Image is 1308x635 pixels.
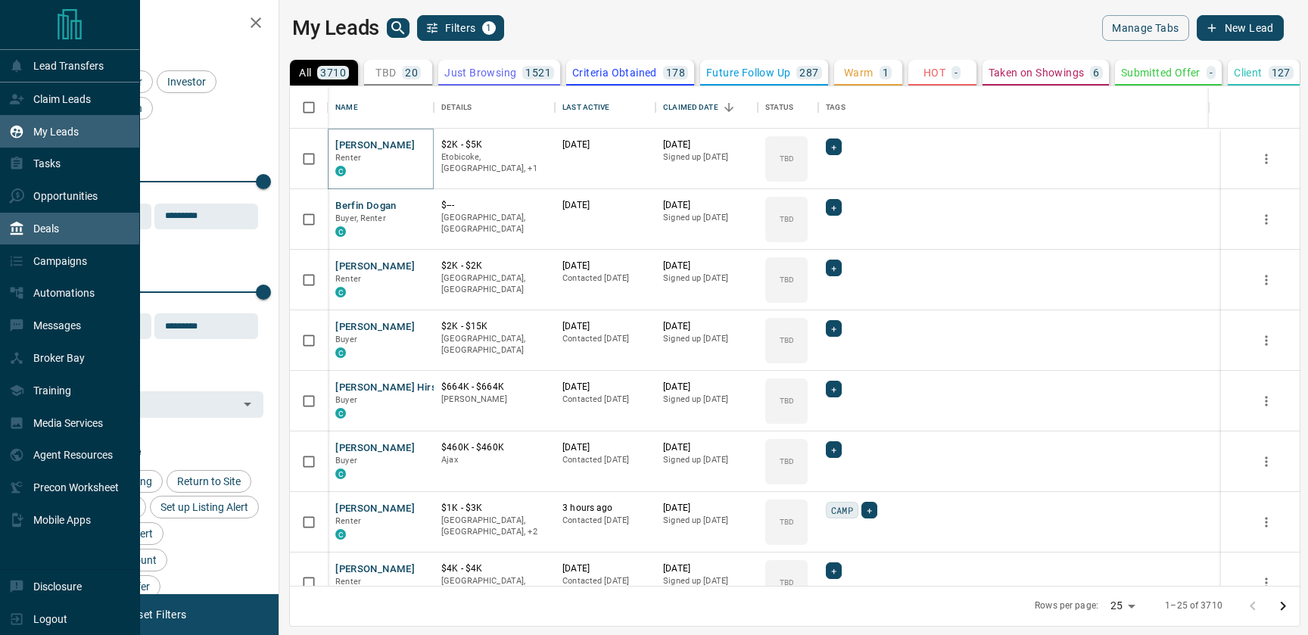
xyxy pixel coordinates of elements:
span: Buyer [335,395,357,405]
span: + [831,139,836,154]
p: $460K - $460K [441,441,547,454]
p: TBD [780,213,794,225]
div: condos.ca [335,287,346,297]
p: 178 [666,67,685,78]
p: TBD [780,456,794,467]
div: Claimed Date [663,86,718,129]
div: condos.ca [335,468,346,479]
button: more [1255,571,1278,594]
div: Tags [826,86,846,129]
p: $2K - $15K [441,320,547,333]
div: + [826,381,842,397]
span: Buyer [335,456,357,465]
p: Contacted [DATE] [562,575,648,587]
div: + [826,260,842,276]
p: - [955,67,958,78]
p: Contacted [DATE] [562,454,648,466]
p: [DATE] [663,562,750,575]
p: Contacted [DATE] [562,333,648,345]
button: Filters1 [417,15,504,41]
span: Return to Site [172,475,246,487]
div: + [861,502,877,518]
p: HOT [923,67,945,78]
div: Details [434,86,555,129]
span: Set up Listing Alert [155,501,254,513]
p: - [1210,67,1213,78]
p: $2K - $5K [441,139,547,151]
button: [PERSON_NAME] [335,260,415,274]
p: TBD [780,153,794,164]
span: + [831,381,836,397]
p: [DATE] [663,381,750,394]
div: Status [765,86,793,129]
div: 25 [1104,595,1141,617]
p: $2K - $2K [441,260,547,272]
span: Renter [335,577,361,587]
button: Go to next page [1268,591,1298,621]
span: + [831,563,836,578]
button: more [1255,511,1278,534]
p: Contacted [DATE] [562,515,648,527]
p: [GEOGRAPHIC_DATA], [GEOGRAPHIC_DATA] [441,272,547,296]
div: condos.ca [335,408,346,419]
p: [DATE] [562,320,648,333]
p: [DATE] [562,260,648,272]
p: TBD [780,395,794,406]
button: New Lead [1197,15,1284,41]
p: 1521 [525,67,551,78]
div: Return to Site [167,470,251,493]
p: TBD [780,335,794,346]
button: [PERSON_NAME] [335,139,415,153]
button: Reset Filters [115,602,196,627]
button: more [1255,208,1278,231]
p: 287 [799,67,818,78]
p: 3 hours ago [562,502,648,515]
p: Vaughan [441,151,547,175]
p: Signed up [DATE] [663,333,750,345]
p: Signed up [DATE] [663,394,750,406]
button: Sort [718,97,740,118]
span: CAMP [831,503,853,518]
button: Manage Tabs [1102,15,1188,41]
p: Signed up [DATE] [663,454,750,466]
button: Berfin Dogan [335,199,397,213]
p: TBD [780,577,794,588]
p: Contacted [DATE] [562,272,648,285]
button: more [1255,450,1278,473]
p: Signed up [DATE] [663,575,750,587]
p: Signed up [DATE] [663,272,750,285]
h1: My Leads [292,16,379,40]
div: + [826,562,842,579]
button: [PERSON_NAME] [335,562,415,577]
button: [PERSON_NAME] [335,441,415,456]
div: Details [441,86,472,129]
p: [DATE] [562,381,648,394]
span: + [867,503,872,518]
span: + [831,260,836,275]
button: more [1255,269,1278,291]
button: Open [237,394,258,415]
p: Future Follow Up [706,67,790,78]
div: Tags [818,86,1221,129]
span: Investor [162,76,211,88]
div: + [826,320,842,337]
span: Renter [335,516,361,526]
p: 127 [1272,67,1291,78]
p: Just Browsing [444,67,516,78]
p: [DATE] [562,562,648,575]
p: Warm [844,67,874,78]
p: 3710 [320,67,346,78]
p: Signed up [DATE] [663,515,750,527]
button: more [1255,148,1278,170]
p: [GEOGRAPHIC_DATA], [GEOGRAPHIC_DATA] [441,333,547,356]
button: [PERSON_NAME] [335,502,415,516]
button: more [1255,390,1278,412]
p: [GEOGRAPHIC_DATA], [GEOGRAPHIC_DATA] [441,212,547,235]
div: Claimed Date [656,86,758,129]
p: Signed up [DATE] [663,151,750,163]
p: TBD [375,67,396,78]
p: [DATE] [562,139,648,151]
p: Criteria Obtained [572,67,657,78]
span: + [831,200,836,215]
p: [DATE] [562,441,648,454]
